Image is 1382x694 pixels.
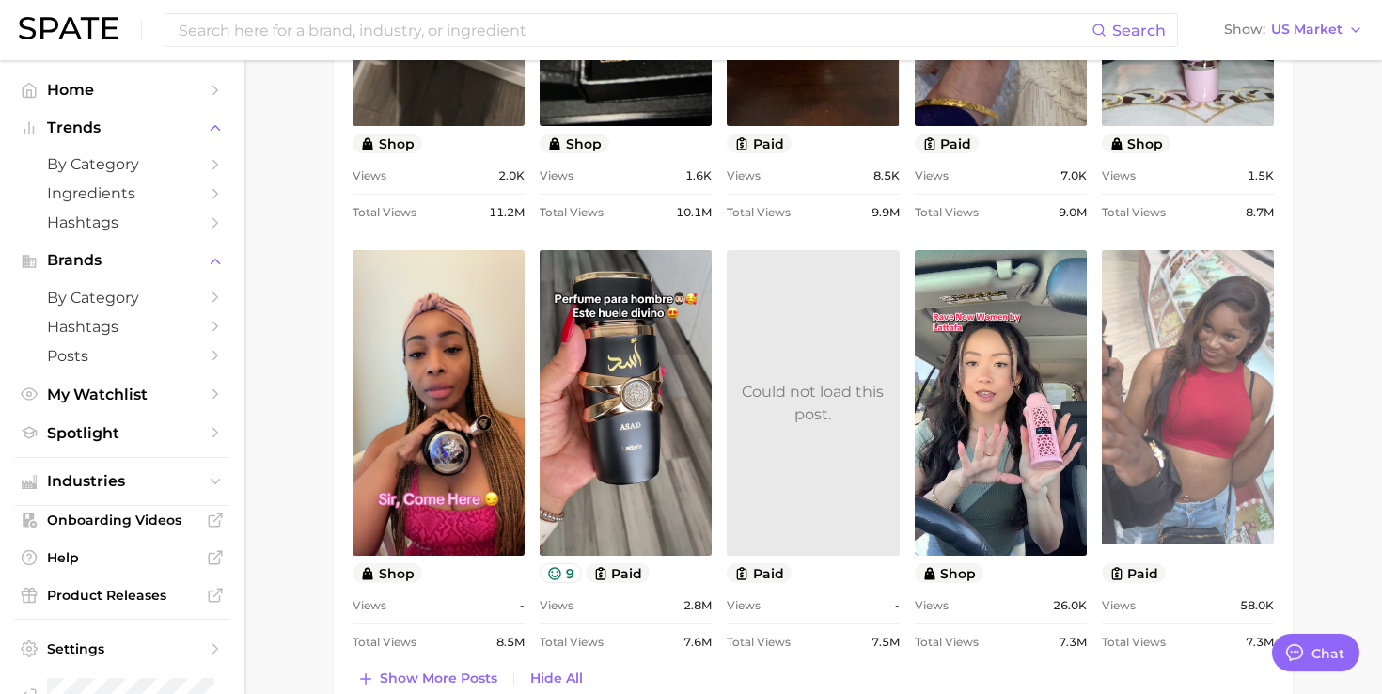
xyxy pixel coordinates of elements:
[540,563,582,583] button: 9
[15,418,229,448] a: Spotlight
[15,150,229,179] a: by Category
[1271,24,1343,35] span: US Market
[727,594,761,617] span: Views
[47,424,197,442] span: Spotlight
[727,165,761,187] span: Views
[15,581,229,609] a: Product Releases
[895,594,900,617] span: -
[1248,165,1274,187] span: 1.5k
[15,114,229,142] button: Trends
[498,165,525,187] span: 2.0k
[520,594,525,617] span: -
[47,386,197,403] span: My Watchlist
[1059,201,1087,224] span: 9.0m
[47,81,197,99] span: Home
[353,134,422,153] button: shop
[727,134,792,153] button: paid
[15,283,229,312] a: by Category
[872,201,900,224] span: 9.9m
[15,75,229,104] a: Home
[15,544,229,572] a: Help
[586,563,651,583] button: paid
[15,312,229,341] a: Hashtags
[15,467,229,496] button: Industries
[1219,18,1368,42] button: ShowUS Market
[15,179,229,208] a: Ingredients
[915,631,979,654] span: Total Views
[47,252,197,269] span: Brands
[353,165,386,187] span: Views
[540,134,609,153] button: shop
[727,250,899,556] a: Could not load this post.
[1102,631,1166,654] span: Total Views
[1102,594,1136,617] span: Views
[727,201,791,224] span: Total Views
[530,670,583,686] span: Hide All
[47,587,197,604] span: Product Releases
[727,381,899,426] div: Could not load this post.
[915,563,984,583] button: shop
[540,165,573,187] span: Views
[47,640,197,657] span: Settings
[1246,631,1274,654] span: 7.3m
[873,165,900,187] span: 8.5k
[47,318,197,336] span: Hashtags
[15,506,229,534] a: Onboarding Videos
[353,666,502,692] button: Show more posts
[1053,594,1087,617] span: 26.0k
[915,165,949,187] span: Views
[872,631,900,654] span: 7.5m
[1102,563,1167,583] button: paid
[47,184,197,202] span: Ingredients
[683,631,712,654] span: 7.6m
[489,201,525,224] span: 11.2m
[47,119,197,136] span: Trends
[15,246,229,275] button: Brands
[915,134,980,153] button: paid
[1112,22,1166,39] span: Search
[353,594,386,617] span: Views
[1060,165,1087,187] span: 7.0k
[353,201,416,224] span: Total Views
[1102,134,1171,153] button: shop
[353,563,422,583] button: shop
[915,594,949,617] span: Views
[47,512,197,528] span: Onboarding Videos
[683,594,712,617] span: 2.8m
[47,473,197,490] span: Industries
[676,201,712,224] span: 10.1m
[15,635,229,663] a: Settings
[727,631,791,654] span: Total Views
[496,631,525,654] span: 8.5m
[47,213,197,231] span: Hashtags
[915,201,979,224] span: Total Views
[526,666,588,691] button: Hide All
[1240,594,1274,617] span: 58.0k
[540,594,573,617] span: Views
[1102,201,1166,224] span: Total Views
[727,563,792,583] button: paid
[353,631,416,654] span: Total Views
[1102,165,1136,187] span: Views
[47,155,197,173] span: by Category
[15,208,229,237] a: Hashtags
[685,165,712,187] span: 1.6k
[540,201,604,224] span: Total Views
[15,341,229,371] a: Posts
[1224,24,1265,35] span: Show
[380,670,497,686] span: Show more posts
[47,289,197,307] span: by Category
[47,549,197,566] span: Help
[47,347,197,365] span: Posts
[1246,201,1274,224] span: 8.7m
[19,17,118,39] img: SPATE
[1059,631,1087,654] span: 7.3m
[15,380,229,409] a: My Watchlist
[540,631,604,654] span: Total Views
[177,14,1091,46] input: Search here for a brand, industry, or ingredient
